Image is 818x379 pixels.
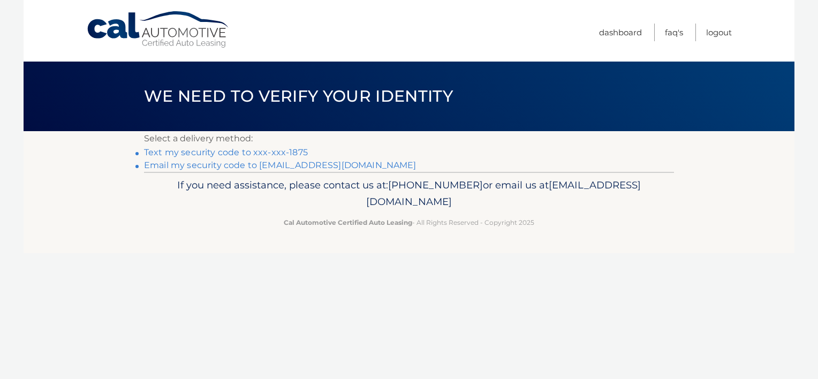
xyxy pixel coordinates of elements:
a: Text my security code to xxx-xxx-1875 [144,147,308,157]
a: Email my security code to [EMAIL_ADDRESS][DOMAIN_NAME] [144,160,416,170]
p: Select a delivery method: [144,131,674,146]
a: Dashboard [599,24,642,41]
strong: Cal Automotive Certified Auto Leasing [284,218,412,226]
span: We need to verify your identity [144,86,453,106]
p: If you need assistance, please contact us at: or email us at [151,177,667,211]
span: [PHONE_NUMBER] [388,179,483,191]
a: Cal Automotive [86,11,231,49]
a: Logout [706,24,732,41]
a: FAQ's [665,24,683,41]
p: - All Rights Reserved - Copyright 2025 [151,217,667,228]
